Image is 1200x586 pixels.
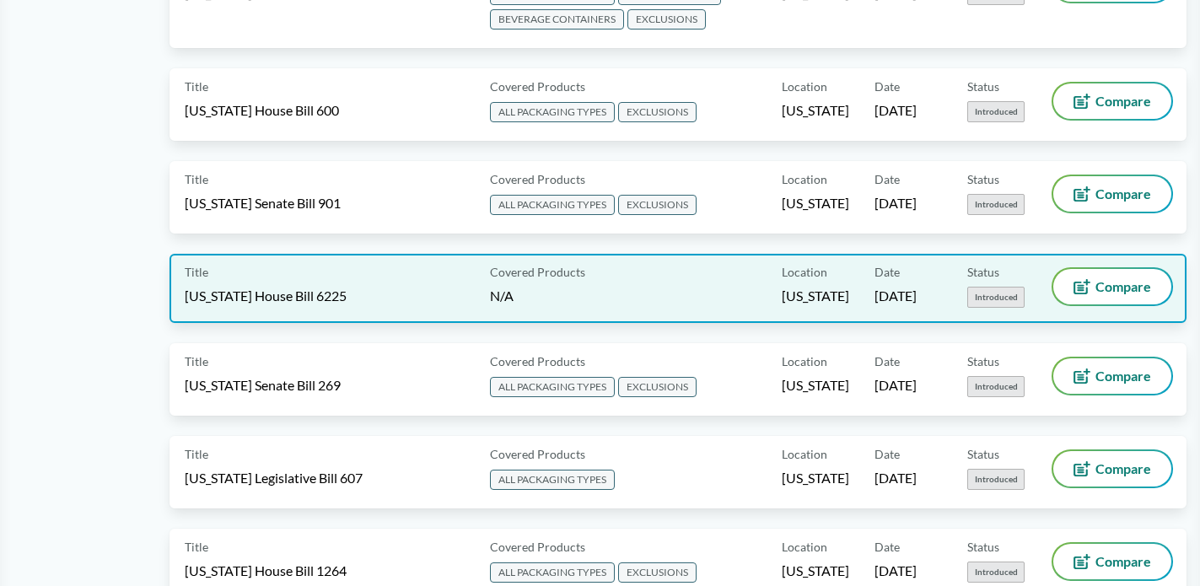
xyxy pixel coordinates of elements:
[782,538,827,556] span: Location
[967,287,1025,308] span: Introduced
[1095,94,1151,108] span: Compare
[967,469,1025,490] span: Introduced
[1095,555,1151,568] span: Compare
[967,101,1025,122] span: Introduced
[782,194,849,212] span: [US_STATE]
[490,263,585,281] span: Covered Products
[490,170,585,188] span: Covered Products
[627,9,706,30] span: EXCLUSIONS
[185,263,208,281] span: Title
[782,352,827,370] span: Location
[874,445,900,463] span: Date
[1053,544,1171,579] button: Compare
[185,101,339,120] span: [US_STATE] House Bill 600
[782,101,849,120] span: [US_STATE]
[782,376,849,395] span: [US_STATE]
[185,78,208,95] span: Title
[782,263,827,281] span: Location
[874,78,900,95] span: Date
[782,170,827,188] span: Location
[967,445,999,463] span: Status
[782,287,849,305] span: [US_STATE]
[1053,451,1171,487] button: Compare
[490,102,615,122] span: ALL PACKAGING TYPES
[782,562,849,580] span: [US_STATE]
[490,470,615,490] span: ALL PACKAGING TYPES
[967,538,999,556] span: Status
[490,78,585,95] span: Covered Products
[1095,187,1151,201] span: Compare
[874,469,917,487] span: [DATE]
[874,101,917,120] span: [DATE]
[967,263,999,281] span: Status
[185,352,208,370] span: Title
[490,9,624,30] span: BEVERAGE CONTAINERS
[967,376,1025,397] span: Introduced
[1095,280,1151,293] span: Compare
[874,562,917,580] span: [DATE]
[185,287,347,305] span: [US_STATE] House Bill 6225
[490,195,615,215] span: ALL PACKAGING TYPES
[967,78,999,95] span: Status
[185,538,208,556] span: Title
[782,469,849,487] span: [US_STATE]
[185,194,341,212] span: [US_STATE] Senate Bill 901
[874,376,917,395] span: [DATE]
[490,288,514,304] span: N/A
[967,170,999,188] span: Status
[874,352,900,370] span: Date
[185,376,341,395] span: [US_STATE] Senate Bill 269
[1053,176,1171,212] button: Compare
[874,170,900,188] span: Date
[1053,269,1171,304] button: Compare
[185,445,208,463] span: Title
[967,352,999,370] span: Status
[618,195,697,215] span: EXCLUSIONS
[874,287,917,305] span: [DATE]
[490,352,585,370] span: Covered Products
[185,170,208,188] span: Title
[490,377,615,397] span: ALL PACKAGING TYPES
[874,538,900,556] span: Date
[782,78,827,95] span: Location
[490,538,585,556] span: Covered Products
[1095,369,1151,383] span: Compare
[185,562,347,580] span: [US_STATE] House Bill 1264
[782,445,827,463] span: Location
[967,562,1025,583] span: Introduced
[185,469,363,487] span: [US_STATE] Legislative Bill 607
[1095,462,1151,476] span: Compare
[874,194,917,212] span: [DATE]
[618,562,697,583] span: EXCLUSIONS
[618,102,697,122] span: EXCLUSIONS
[490,445,585,463] span: Covered Products
[490,562,615,583] span: ALL PACKAGING TYPES
[618,377,697,397] span: EXCLUSIONS
[874,263,900,281] span: Date
[967,194,1025,215] span: Introduced
[1053,358,1171,394] button: Compare
[1053,83,1171,119] button: Compare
